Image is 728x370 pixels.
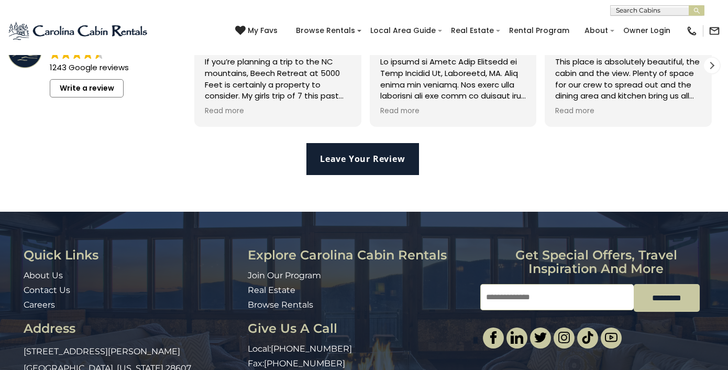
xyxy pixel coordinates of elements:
[605,331,617,344] img: youtube-light.svg
[24,270,63,280] a: About Us
[704,58,720,73] div: Next review
[291,23,360,39] a: Browse Rentals
[511,331,523,344] img: linkedin-single.svg
[248,25,278,36] span: My Favs
[579,23,613,39] a: About
[50,79,124,97] a: Write a review to Google
[24,322,240,335] h3: Address
[555,106,594,116] span: Read more
[24,248,240,262] h3: Quick Links
[50,62,129,73] strong: 1243 Google reviews
[558,331,570,344] img: instagram-single.svg
[235,25,280,37] a: My Favs
[709,25,720,37] img: mail-regular-black.png
[24,300,55,310] a: Careers
[248,270,321,280] a: Join Our Program
[248,248,472,262] h3: Explore Carolina Cabin Rentals
[306,143,419,175] a: Leave Your Review
[248,300,313,310] a: Browse Rentals
[534,331,547,344] img: twitter-single.svg
[248,322,472,335] h3: Give Us A Call
[248,358,472,370] p: Fax:
[555,56,701,102] div: This place is absolutely beautiful, the cabin and the view. Plenty of space for our crew to sprea...
[618,23,676,39] a: Owner Login
[248,285,295,295] a: Real Estate
[380,106,420,116] span: Read more
[264,358,345,368] a: [PHONE_NUMBER]
[686,25,698,37] img: phone-regular-black.png
[271,344,352,354] a: [PHONE_NUMBER]
[205,56,351,102] div: If you’re planning a trip to the NC mountains, Beech Retreat at 5000 Feet is certainly a property...
[504,23,575,39] a: Rental Program
[480,248,712,276] h3: Get special offers, travel inspiration and more
[205,106,244,116] span: Read more
[581,331,594,344] img: tiktok.svg
[380,56,526,102] div: Lo ipsumd si Ametc Adip Elitsedd ei Temp Incidid Ut, Laboreetd, MA. Aliq enima min veniamq. Nos e...
[365,23,441,39] a: Local Area Guide
[24,285,70,295] a: Contact Us
[446,23,499,39] a: Real Estate
[8,20,149,41] img: Blue-2.png
[487,331,500,344] img: facebook-single.svg
[248,343,472,355] p: Local:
